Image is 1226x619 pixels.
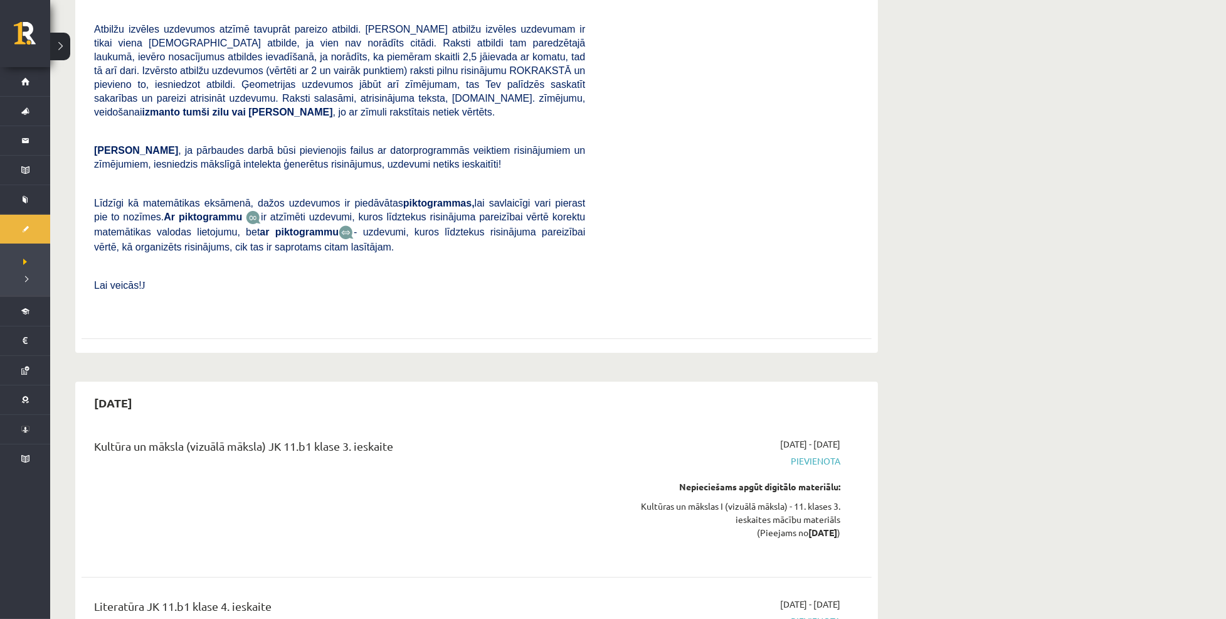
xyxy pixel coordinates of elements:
[82,388,145,417] h2: [DATE]
[94,280,142,291] span: Lai veicās!
[94,145,178,156] span: [PERSON_NAME]
[94,438,585,461] div: Kultūra un māksla (vizuālā māksla) JK 11.b1 klase 3. ieskaite
[142,280,145,291] span: J
[260,227,339,237] b: ar piktogrammu
[94,145,585,170] span: , ja pārbaudes darbā būsi pievienojis failus ar datorprogrammās veiktiem risinājumiem un zīmējumi...
[94,24,585,117] span: Atbilžu izvēles uzdevumos atzīmē tavuprāt pareizo atbildi. [PERSON_NAME] atbilžu izvēles uzdevuma...
[604,455,840,468] span: Pievienota
[604,480,840,493] div: Nepieciešams apgūt digitālo materiālu:
[94,198,585,222] span: Līdzīgi kā matemātikas eksāmenā, dažos uzdevumos ir piedāvātas lai savlaicīgi vari pierast pie to...
[14,22,50,53] a: Rīgas 1. Tālmācības vidusskola
[604,500,840,539] div: Kultūras un mākslas I (vizuālā māksla) - 11. klases 3. ieskaites mācību materiāls (Pieejams no )
[780,598,840,611] span: [DATE] - [DATE]
[780,438,840,451] span: [DATE] - [DATE]
[182,107,332,117] b: tumši zilu vai [PERSON_NAME]
[403,198,475,208] b: piktogrammas,
[94,212,585,237] span: ir atzīmēti uzdevumi, kuros līdztekus risinājuma pareizībai vērtē korektu matemātikas valodas lie...
[246,210,261,225] img: JfuEzvunn4EvwAAAAASUVORK5CYII=
[164,212,242,222] b: Ar piktogrammu
[808,527,837,538] strong: [DATE]
[339,225,354,240] img: wKvN42sLe3LLwAAAABJRU5ErkJggg==
[142,107,180,117] b: izmanto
